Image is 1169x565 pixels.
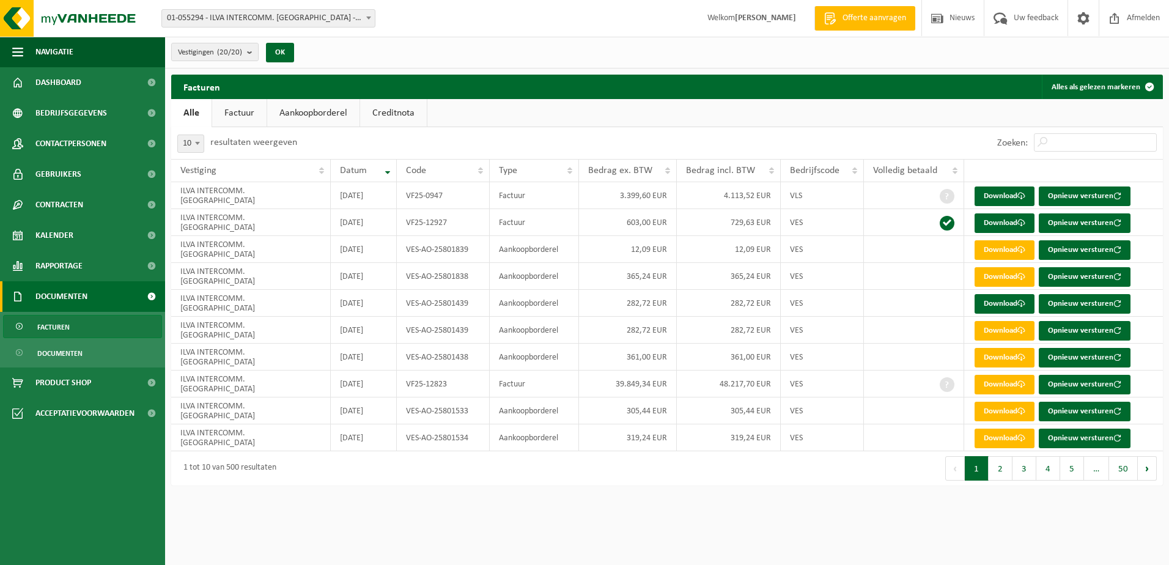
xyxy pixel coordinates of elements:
[171,182,331,209] td: ILVA INTERCOMM. [GEOGRAPHIC_DATA]
[965,456,989,481] button: 1
[490,317,579,344] td: Aankoopborderel
[37,342,83,365] span: Documenten
[35,251,83,281] span: Rapportage
[171,209,331,236] td: ILVA INTERCOMM. [GEOGRAPHIC_DATA]
[35,98,107,128] span: Bedrijfsgegevens
[579,290,677,317] td: 282,72 EUR
[814,6,915,31] a: Offerte aanvragen
[171,317,331,344] td: ILVA INTERCOMM. [GEOGRAPHIC_DATA]
[490,236,579,263] td: Aankoopborderel
[975,429,1034,448] a: Download
[171,344,331,371] td: ILVA INTERCOMM. [GEOGRAPHIC_DATA]
[975,294,1034,314] a: Download
[677,344,780,371] td: 361,00 EUR
[579,317,677,344] td: 282,72 EUR
[331,263,397,290] td: [DATE]
[171,424,331,451] td: ILVA INTERCOMM. [GEOGRAPHIC_DATA]
[1039,321,1130,341] button: Opnieuw versturen
[781,344,865,371] td: VES
[1039,402,1130,421] button: Opnieuw versturen
[178,135,204,152] span: 10
[677,317,780,344] td: 282,72 EUR
[35,190,83,220] span: Contracten
[579,397,677,424] td: 305,44 EUR
[217,48,242,56] count: (20/20)
[975,267,1034,287] a: Download
[677,371,780,397] td: 48.217,70 EUR
[677,290,780,317] td: 282,72 EUR
[1060,456,1084,481] button: 5
[579,182,677,209] td: 3.399,60 EUR
[35,67,81,98] span: Dashboard
[212,99,267,127] a: Factuur
[331,397,397,424] td: [DATE]
[677,209,780,236] td: 729,63 EUR
[35,159,81,190] span: Gebruikers
[677,182,780,209] td: 4.113,52 EUR
[177,457,276,479] div: 1 tot 10 van 500 resultaten
[490,209,579,236] td: Factuur
[171,263,331,290] td: ILVA INTERCOMM. [GEOGRAPHIC_DATA]
[490,263,579,290] td: Aankoopborderel
[340,166,367,175] span: Datum
[490,344,579,371] td: Aankoopborderel
[975,186,1034,206] a: Download
[35,128,106,159] span: Contactpersonen
[588,166,652,175] span: Bedrag ex. BTW
[397,236,489,263] td: VES-AO-25801839
[677,397,780,424] td: 305,44 EUR
[331,371,397,397] td: [DATE]
[3,315,162,338] a: Facturen
[1039,186,1130,206] button: Opnieuw versturen
[989,456,1012,481] button: 2
[331,236,397,263] td: [DATE]
[781,236,865,263] td: VES
[781,424,865,451] td: VES
[781,263,865,290] td: VES
[331,317,397,344] td: [DATE]
[1042,75,1162,99] button: Alles als gelezen markeren
[781,182,865,209] td: VLS
[975,240,1034,260] a: Download
[975,402,1034,421] a: Download
[406,166,426,175] span: Code
[781,317,865,344] td: VES
[171,43,259,61] button: Vestigingen(20/20)
[180,166,216,175] span: Vestiging
[490,397,579,424] td: Aankoopborderel
[1109,456,1138,481] button: 50
[331,209,397,236] td: [DATE]
[3,341,162,364] a: Documenten
[945,456,965,481] button: Previous
[579,209,677,236] td: 603,00 EUR
[1138,456,1157,481] button: Next
[490,290,579,317] td: Aankoopborderel
[1039,294,1130,314] button: Opnieuw versturen
[397,290,489,317] td: VES-AO-25801439
[1036,456,1060,481] button: 4
[1039,348,1130,367] button: Opnieuw versturen
[397,263,489,290] td: VES-AO-25801838
[35,281,87,312] span: Documenten
[975,375,1034,394] a: Download
[360,99,427,127] a: Creditnota
[331,344,397,371] td: [DATE]
[781,209,865,236] td: VES
[1039,240,1130,260] button: Opnieuw versturen
[35,367,91,398] span: Product Shop
[171,290,331,317] td: ILVA INTERCOMM. [GEOGRAPHIC_DATA]
[35,398,135,429] span: Acceptatievoorwaarden
[397,424,489,451] td: VES-AO-25801534
[579,371,677,397] td: 39.849,34 EUR
[975,348,1034,367] a: Download
[1039,213,1130,233] button: Opnieuw versturen
[171,75,232,98] h2: Facturen
[781,290,865,317] td: VES
[266,43,294,62] button: OK
[331,424,397,451] td: [DATE]
[975,213,1034,233] a: Download
[1012,456,1036,481] button: 3
[397,397,489,424] td: VES-AO-25801533
[873,166,937,175] span: Volledig betaald
[331,182,397,209] td: [DATE]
